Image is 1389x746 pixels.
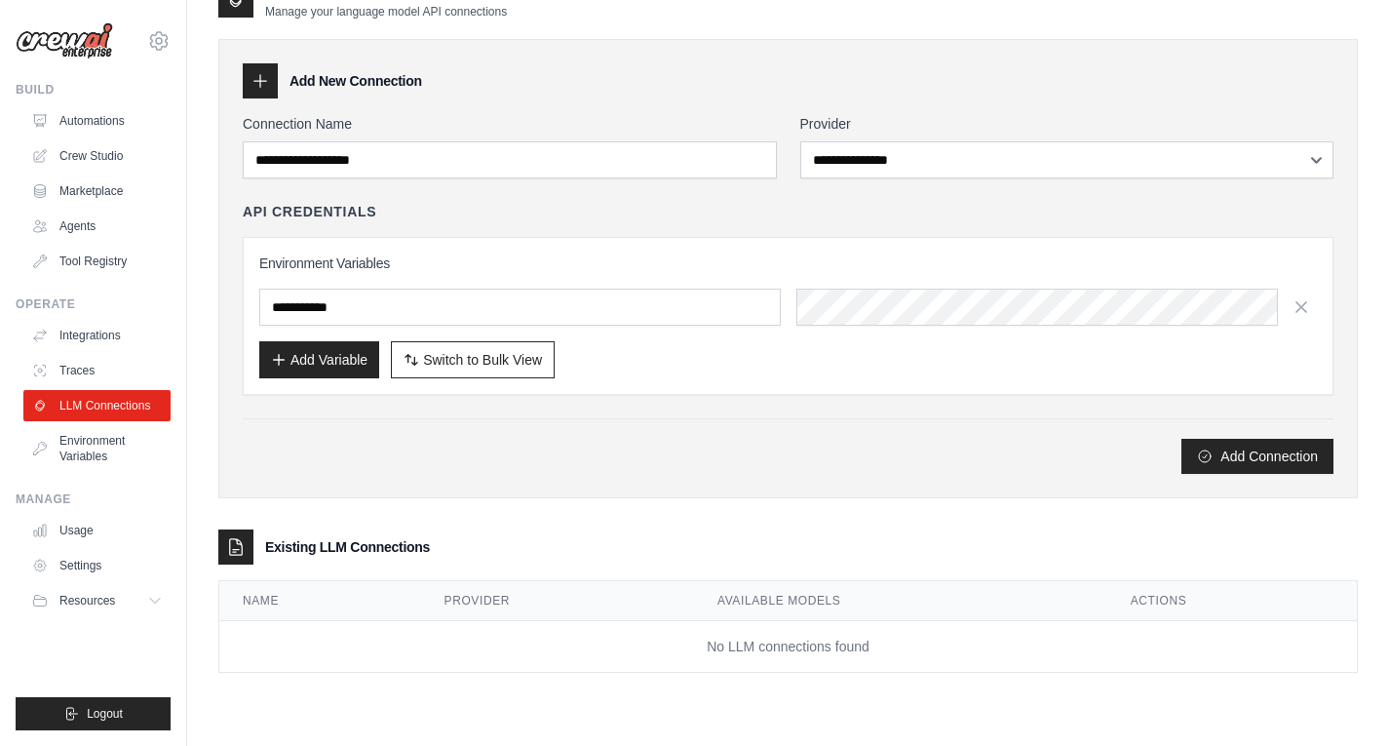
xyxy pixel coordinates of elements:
[800,114,1334,134] label: Provider
[219,621,1357,673] td: No LLM connections found
[23,515,171,546] a: Usage
[59,593,115,609] span: Resources
[23,550,171,581] a: Settings
[265,537,430,557] h3: Existing LLM Connections
[23,585,171,616] button: Resources
[23,140,171,172] a: Crew Studio
[23,320,171,351] a: Integrations
[259,254,1317,273] h3: Environment Variables
[23,105,171,137] a: Automations
[23,355,171,386] a: Traces
[243,114,777,134] label: Connection Name
[23,211,171,242] a: Agents
[694,581,1107,621] th: Available Models
[421,581,694,621] th: Provider
[16,697,171,730] button: Logout
[16,22,113,59] img: Logo
[1107,581,1357,621] th: Actions
[23,176,171,207] a: Marketplace
[87,706,123,722] span: Logout
[23,425,171,472] a: Environment Variables
[391,341,555,378] button: Switch to Bulk View
[289,71,422,91] h3: Add New Connection
[219,581,421,621] th: Name
[259,341,379,378] button: Add Variable
[16,296,171,312] div: Operate
[23,246,171,277] a: Tool Registry
[16,82,171,98] div: Build
[243,202,376,221] h4: API Credentials
[23,390,171,421] a: LLM Connections
[423,350,542,370] span: Switch to Bulk View
[1181,439,1333,474] button: Add Connection
[16,491,171,507] div: Manage
[265,4,507,20] p: Manage your language model API connections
